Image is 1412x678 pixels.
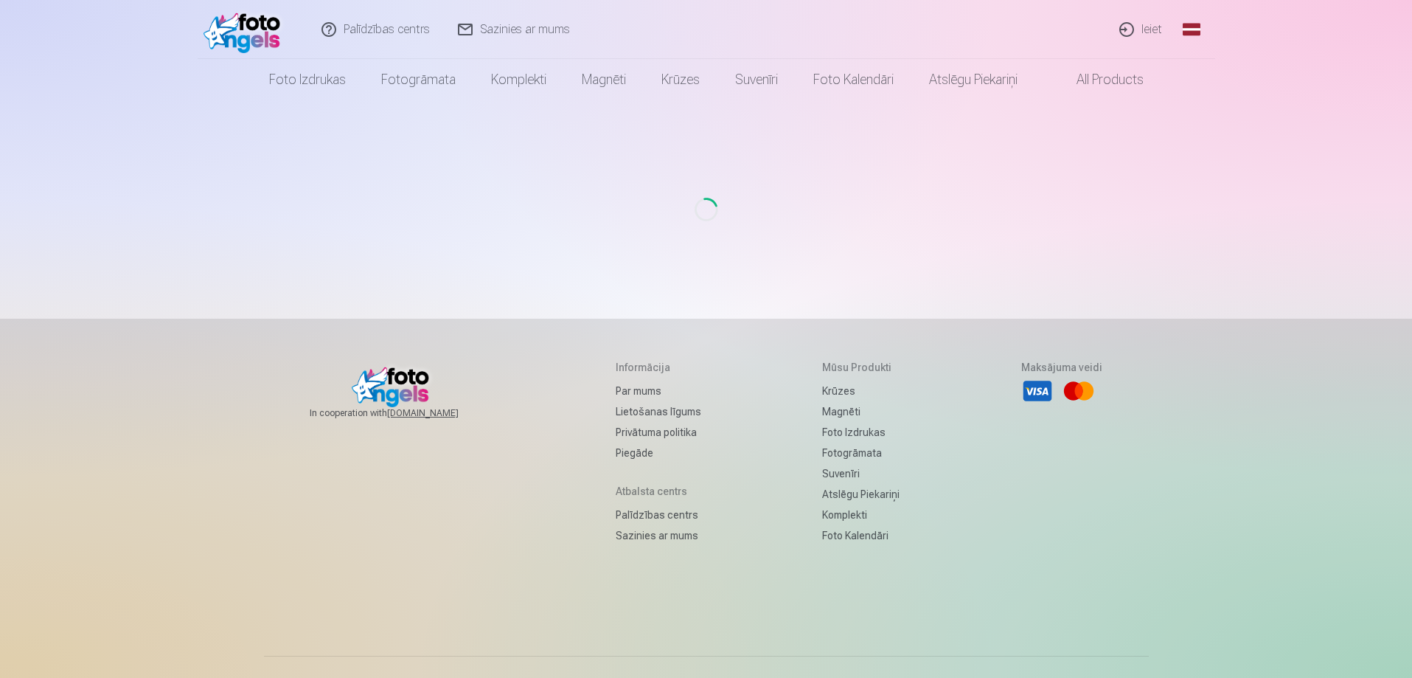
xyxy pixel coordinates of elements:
h5: Informācija [616,360,701,375]
a: Foto izdrukas [251,59,364,100]
h5: Mūsu produkti [822,360,900,375]
span: In cooperation with [310,407,494,419]
a: Privātuma politika [616,422,701,443]
a: Par mums [616,381,701,401]
a: Suvenīri [822,463,900,484]
a: Atslēgu piekariņi [911,59,1035,100]
h5: Atbalsta centrs [616,484,701,499]
a: Foto kalendāri [796,59,911,100]
a: Fotogrāmata [822,443,900,463]
h5: Maksājuma veidi [1021,360,1102,375]
a: Krūzes [644,59,717,100]
a: Komplekti [473,59,564,100]
li: Visa [1021,375,1054,407]
a: Atslēgu piekariņi [822,484,900,505]
a: Suvenīri [717,59,796,100]
a: Foto izdrukas [822,422,900,443]
a: Piegāde [616,443,701,463]
a: Magnēti [822,401,900,422]
a: Krūzes [822,381,900,401]
a: All products [1035,59,1161,100]
a: Fotogrāmata [364,59,473,100]
a: Magnēti [564,59,644,100]
a: Sazinies ar mums [616,525,701,546]
a: Palīdzības centrs [616,505,701,525]
a: [DOMAIN_NAME] [387,407,494,419]
a: Foto kalendāri [822,525,900,546]
a: Komplekti [822,505,900,525]
img: /fa1 [204,6,288,53]
li: Mastercard [1063,375,1095,407]
a: Lietošanas līgums [616,401,701,422]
